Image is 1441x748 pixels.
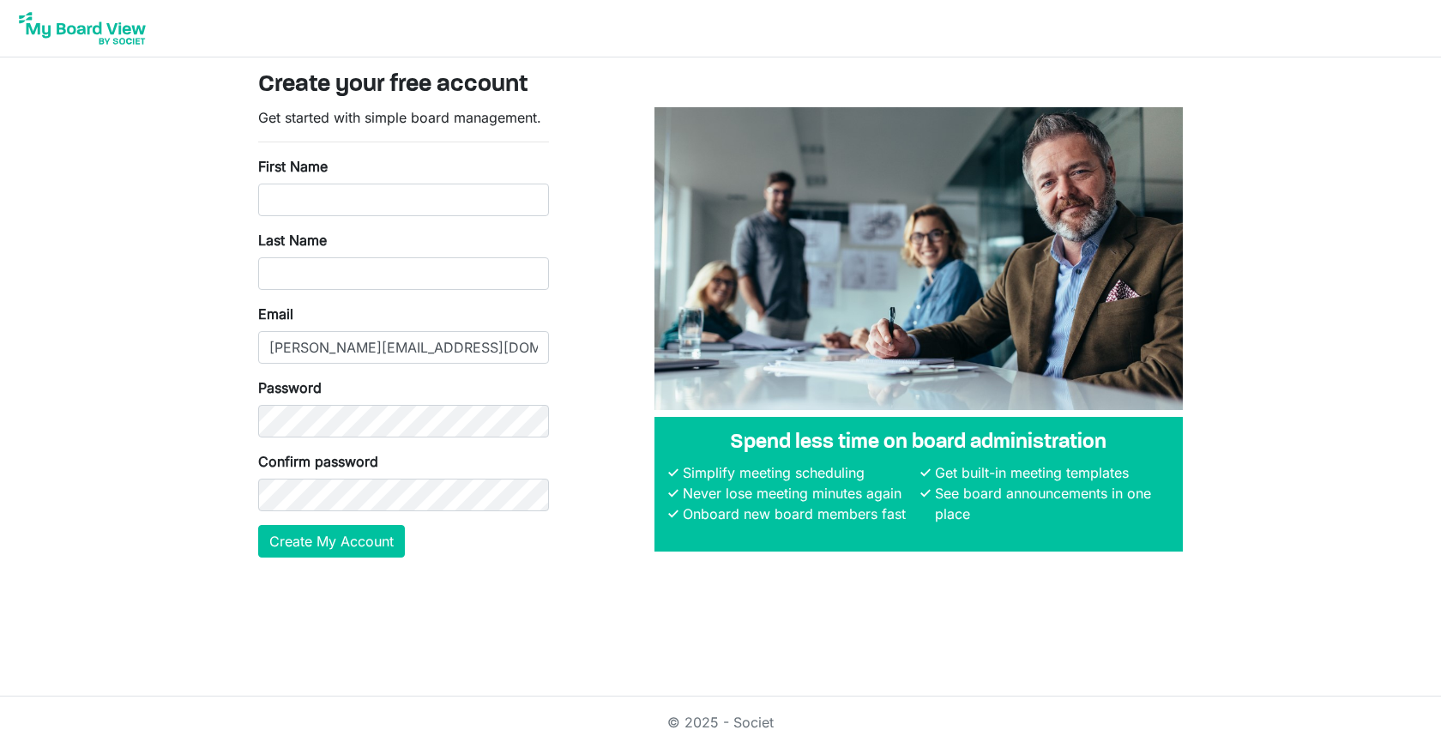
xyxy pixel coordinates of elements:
[678,504,917,524] li: Onboard new board members fast
[678,462,917,483] li: Simplify meeting scheduling
[931,462,1169,483] li: Get built-in meeting templates
[668,431,1169,455] h4: Spend less time on board administration
[678,483,917,504] li: Never lose meeting minutes again
[931,483,1169,524] li: See board announcements in one place
[667,714,774,731] a: © 2025 - Societ
[14,7,151,50] img: My Board View Logo
[258,304,293,324] label: Email
[258,451,378,472] label: Confirm password
[258,377,322,398] label: Password
[654,107,1183,410] img: A photograph of board members sitting at a table
[258,230,327,250] label: Last Name
[258,71,1183,100] h3: Create your free account
[258,109,541,126] span: Get started with simple board management.
[258,156,328,177] label: First Name
[258,525,405,558] button: Create My Account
